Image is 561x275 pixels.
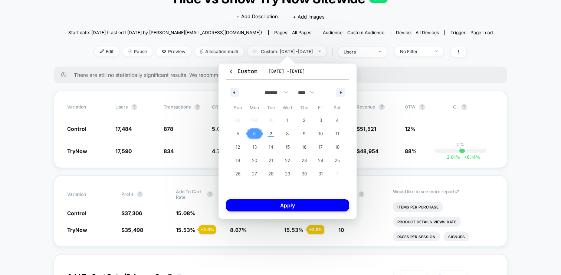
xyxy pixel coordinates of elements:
[269,140,273,154] span: 14
[360,126,376,132] span: 51,521
[246,140,263,154] button: 13
[312,154,329,167] button: 24
[357,148,378,154] span: $
[470,30,493,35] span: Page Load
[302,167,307,181] span: 30
[390,30,444,35] span: Device:
[307,225,324,234] div: + 2.9 %
[164,104,191,110] span: Transactions
[344,49,373,55] div: users
[263,102,279,114] span: Tue
[379,51,381,52] img: end
[286,114,288,127] span: 1
[269,68,305,74] span: [DATE] - [DATE]
[246,127,263,140] button: 6
[285,167,290,181] span: 29
[312,167,329,181] button: 31
[95,46,119,56] span: Edit
[318,51,321,52] img: end
[419,104,425,110] button: ?
[279,102,296,114] span: Wed
[67,148,87,154] span: TryNow
[252,140,257,154] span: 13
[131,104,137,110] button: ?
[123,46,152,56] span: Pause
[302,140,306,154] span: 16
[226,199,349,211] button: Apply
[199,225,216,234] div: + 2.9 %
[121,210,142,216] span: $
[400,49,430,54] div: No Filter
[296,154,312,167] button: 23
[357,126,376,132] span: $
[269,154,273,167] span: 21
[253,127,256,140] span: 6
[230,127,246,140] button: 5
[284,227,304,233] span: 15.53 %
[195,46,244,56] span: Allocation: multi
[318,167,323,181] span: 31
[176,210,195,216] span: 15.08 %
[137,191,143,197] button: ?
[156,46,191,56] span: Preview
[393,217,461,227] li: Product Details Views Rate
[405,104,446,110] span: OTW
[335,140,339,154] span: 18
[200,49,203,54] img: rebalance
[296,140,312,154] button: 16
[115,148,132,154] span: 17,590
[357,104,375,110] span: Revenue
[393,232,440,242] li: Pages Per Session
[303,127,305,140] span: 9
[347,30,384,35] span: Custom Audience
[67,189,108,200] span: Variation
[460,147,461,153] p: |
[235,167,240,181] span: 26
[335,154,340,167] span: 25
[236,154,240,167] span: 19
[279,167,296,181] button: 29
[336,114,339,127] span: 4
[226,67,349,80] button: Custom[DATE] -[DATE]
[274,30,311,35] div: Pages:
[252,154,257,167] span: 20
[270,127,272,140] span: 7
[176,189,203,200] span: Add To Cart Rate
[67,104,108,110] span: Variation
[285,140,290,154] span: 15
[228,68,257,75] span: Custom
[435,51,438,52] img: end
[464,154,467,160] span: +
[207,191,213,197] button: ?
[393,202,443,212] li: Items Per Purchase
[312,114,329,127] button: 3
[296,167,312,181] button: 30
[416,30,439,35] span: all devices
[318,127,323,140] span: 10
[461,104,467,110] button: ?
[444,154,460,160] span: -2.01 %
[457,142,464,147] p: 0%
[323,30,384,35] div: Audience:
[263,167,279,181] button: 28
[296,127,312,140] button: 9
[279,114,296,127] button: 1
[230,102,246,114] span: Sun
[286,127,289,140] span: 8
[194,104,200,110] button: ?
[293,14,325,20] span: + Add Images
[312,127,329,140] button: 10
[444,232,469,242] li: Signups
[379,104,385,110] button: ?
[279,127,296,140] button: 8
[319,114,322,127] span: 3
[125,227,143,233] span: 35,498
[246,102,263,114] span: Mon
[164,126,173,132] span: 878
[393,189,494,194] p: Would like to see more reports?
[405,126,416,132] span: 12%
[296,102,312,114] span: Thu
[292,30,311,35] span: all pages
[67,210,86,216] span: Control
[237,127,239,140] span: 5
